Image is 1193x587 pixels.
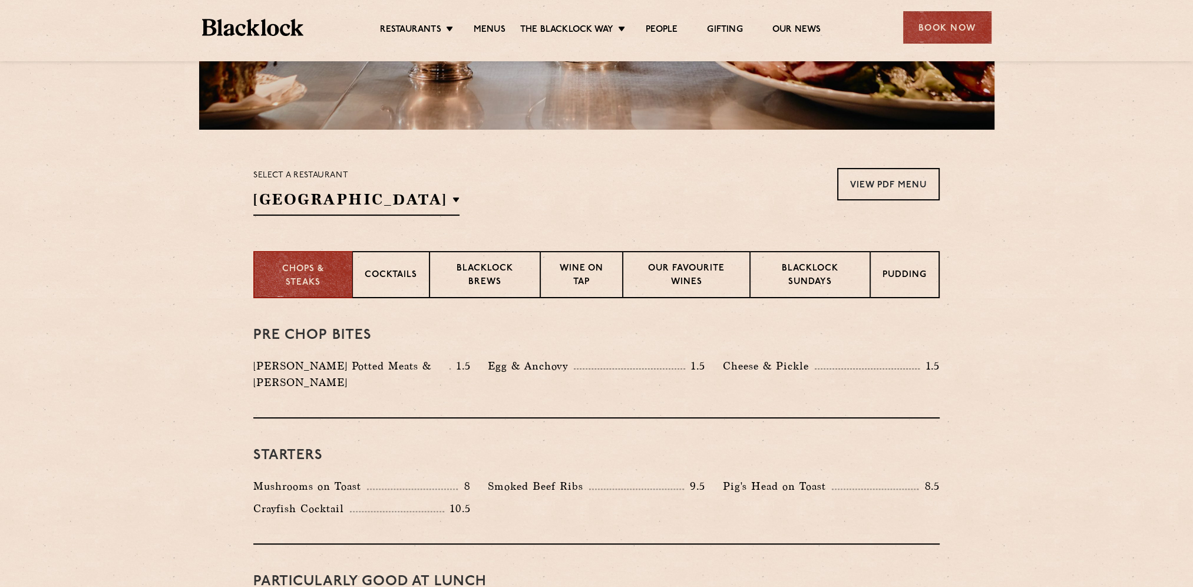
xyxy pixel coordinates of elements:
p: Egg & Anchovy [488,358,574,374]
p: 10.5 [444,501,470,516]
p: Wine on Tap [553,262,610,290]
img: BL_Textured_Logo-footer-cropped.svg [202,19,304,36]
p: Select a restaurant [253,168,460,183]
p: Pudding [883,269,927,283]
p: Cocktails [365,269,417,283]
p: 8 [458,479,470,494]
a: Restaurants [380,24,441,37]
p: 8.5 [918,479,940,494]
p: Mushrooms on Toast [253,478,367,494]
h3: Starters [253,448,940,463]
p: Blacklock Sundays [762,262,858,290]
p: 1.5 [685,358,705,374]
a: Gifting [707,24,742,37]
a: Our News [772,24,821,37]
a: View PDF Menu [837,168,940,200]
p: Cheese & Pickle [723,358,815,374]
p: 1.5 [920,358,940,374]
p: Crayfish Cocktail [253,500,350,517]
p: [PERSON_NAME] Potted Meats & [PERSON_NAME] [253,358,450,391]
p: 9.5 [684,479,705,494]
p: Our favourite wines [635,262,737,290]
p: Pig's Head on Toast [723,478,832,494]
p: Blacklock Brews [442,262,528,290]
p: 1.5 [451,358,471,374]
h2: [GEOGRAPHIC_DATA] [253,189,460,216]
p: Chops & Steaks [266,263,340,289]
h3: Pre Chop Bites [253,328,940,343]
a: People [646,24,678,37]
div: Book Now [903,11,992,44]
a: The Blacklock Way [520,24,613,37]
p: Smoked Beef Ribs [488,478,589,494]
a: Menus [474,24,505,37]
